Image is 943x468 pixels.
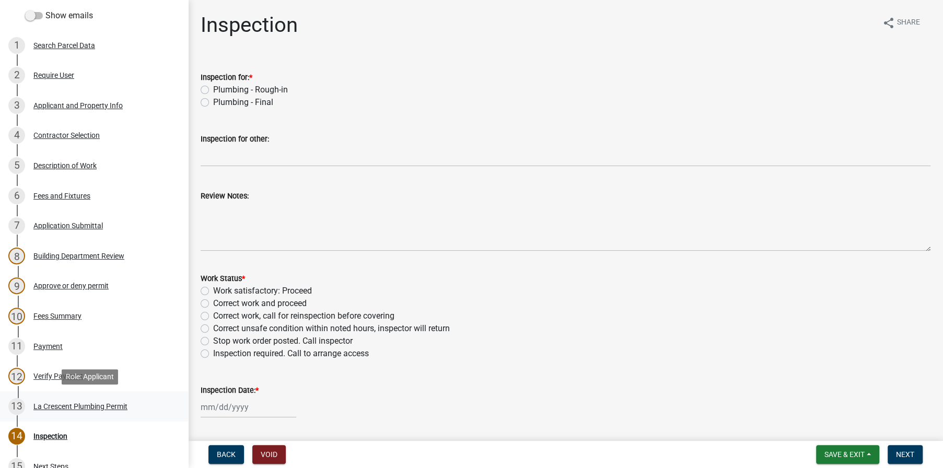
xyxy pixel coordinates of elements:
[213,96,273,109] label: Plumbing - Final
[8,188,25,204] div: 6
[213,335,353,347] label: Stop work order posted. Call inspector
[8,248,25,264] div: 8
[33,282,109,289] div: Approve or deny permit
[8,428,25,444] div: 14
[33,72,74,79] div: Require User
[213,347,369,360] label: Inspection required. Call to arrange access
[8,127,25,144] div: 4
[8,338,25,355] div: 11
[213,297,307,310] label: Correct work and proceed
[33,42,95,49] div: Search Parcel Data
[213,310,394,322] label: Correct work, call for reinspection before covering
[201,275,245,283] label: Work Status
[8,67,25,84] div: 2
[201,74,252,81] label: Inspection for:
[201,387,259,394] label: Inspection Date:
[33,312,82,320] div: Fees Summary
[896,450,914,459] span: Next
[33,162,97,169] div: Description of Work
[208,445,244,464] button: Back
[201,136,269,143] label: Inspection for other:
[8,37,25,54] div: 1
[33,102,123,109] div: Applicant and Property Info
[824,450,865,459] span: Save & Exit
[888,445,923,464] button: Next
[8,97,25,114] div: 3
[8,398,25,415] div: 13
[33,132,100,139] div: Contractor Selection
[201,193,249,200] label: Review Notes:
[8,368,25,384] div: 12
[213,322,450,335] label: Correct unsafe condition within noted hours, inspector will return
[897,17,920,29] span: Share
[33,372,83,380] div: Verify Payment
[874,13,928,33] button: shareShare
[213,84,288,96] label: Plumbing - Rough-in
[33,432,67,440] div: Inspection
[252,445,286,464] button: Void
[33,222,103,229] div: Application Submittal
[217,450,236,459] span: Back
[201,396,296,418] input: mm/dd/yyyy
[8,217,25,234] div: 7
[201,13,298,38] h1: Inspection
[8,308,25,324] div: 10
[25,9,93,22] label: Show emails
[33,403,127,410] div: La Crescent Plumbing Permit
[213,285,312,297] label: Work satisfactory: Proceed
[882,17,895,29] i: share
[33,252,124,260] div: Building Department Review
[33,192,90,200] div: Fees and Fixtures
[62,369,118,384] div: Role: Applicant
[8,277,25,294] div: 9
[33,343,63,350] div: Payment
[8,157,25,174] div: 5
[816,445,879,464] button: Save & Exit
